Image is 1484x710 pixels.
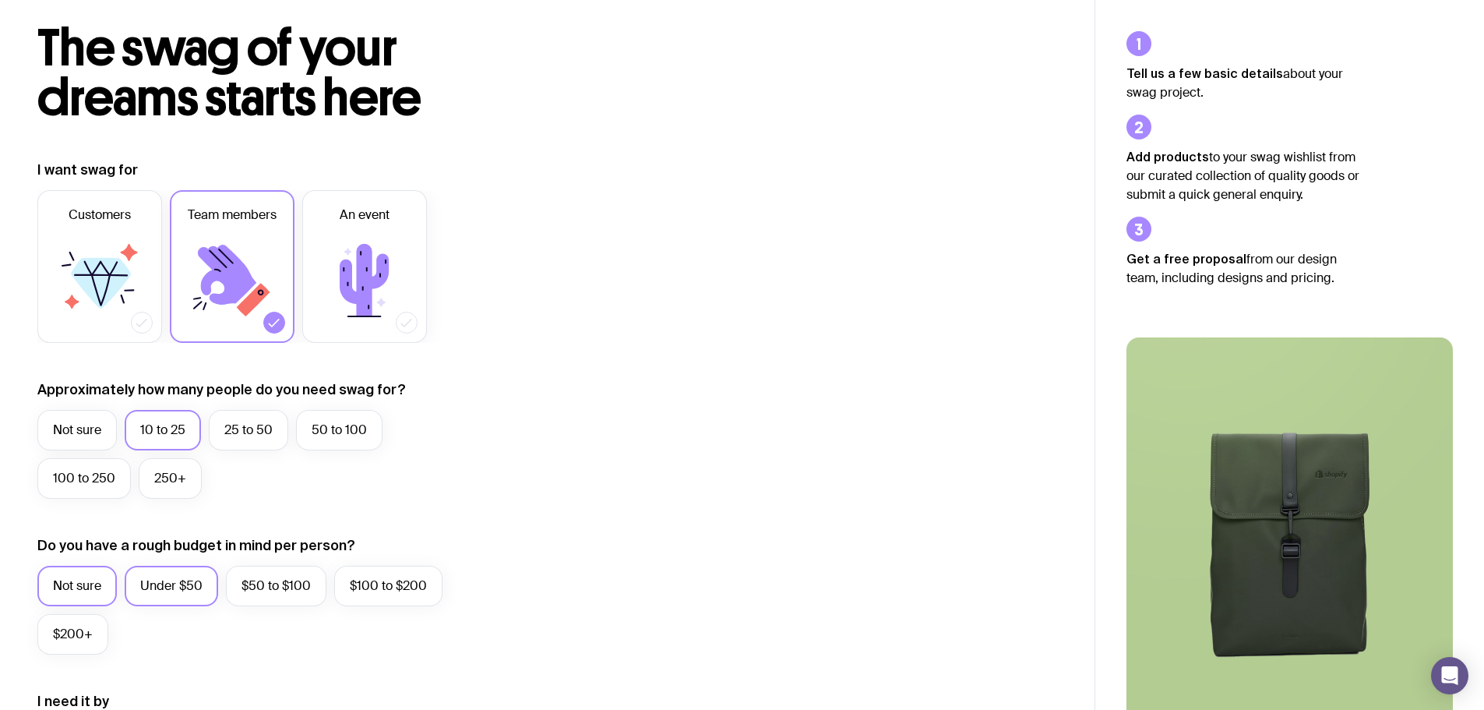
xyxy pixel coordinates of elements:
[188,206,277,224] span: Team members
[296,410,382,450] label: 50 to 100
[139,458,202,499] label: 250+
[37,17,421,129] span: The swag of your dreams starts here
[1126,252,1246,266] strong: Get a free proposal
[125,410,201,450] label: 10 to 25
[37,410,117,450] label: Not sure
[1431,657,1468,694] div: Open Intercom Messenger
[209,410,288,450] label: 25 to 50
[340,206,390,224] span: An event
[37,536,355,555] label: Do you have a rough budget in mind per person?
[37,458,131,499] label: 100 to 250
[37,614,108,655] label: $200+
[1126,147,1360,204] p: to your swag wishlist from our curated collection of quality goods or submit a quick general enqu...
[1126,64,1360,102] p: about your swag project.
[37,566,117,606] label: Not sure
[37,380,406,399] label: Approximately how many people do you need swag for?
[1126,66,1283,80] strong: Tell us a few basic details
[1126,249,1360,288] p: from our design team, including designs and pricing.
[1126,150,1209,164] strong: Add products
[69,206,131,224] span: Customers
[125,566,218,606] label: Under $50
[226,566,326,606] label: $50 to $100
[37,161,138,179] label: I want swag for
[334,566,442,606] label: $100 to $200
